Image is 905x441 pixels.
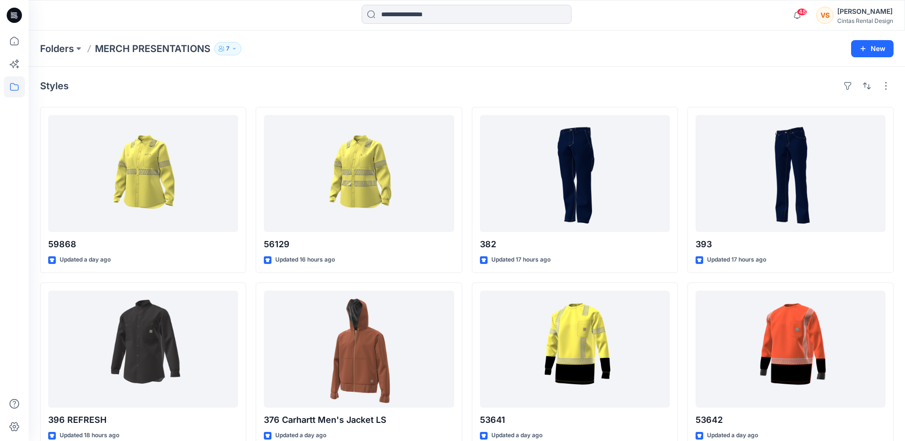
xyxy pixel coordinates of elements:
a: 396 REFRESH [48,291,238,408]
a: 59868 [48,115,238,232]
p: Updated 17 hours ago [491,255,551,265]
span: 48 [797,8,807,16]
p: Updated a day ago [491,430,542,441]
p: Updated a day ago [60,255,111,265]
a: 376 Carhartt Men's Jacket LS [264,291,454,408]
p: 393 [696,238,885,251]
div: [PERSON_NAME] [837,6,893,17]
a: Folders [40,42,74,55]
div: Cintas Rental Design [837,17,893,24]
p: 59868 [48,238,238,251]
p: Updated 18 hours ago [60,430,119,441]
p: MERCH PRESENTATIONS [95,42,210,55]
p: Updated a day ago [275,430,326,441]
p: 53641 [480,413,670,427]
p: 53642 [696,413,885,427]
p: 376 Carhartt Men's Jacket LS [264,413,454,427]
a: 393 [696,115,885,232]
a: 53642 [696,291,885,408]
h4: Styles [40,80,69,92]
button: 7 [214,42,241,55]
button: New [851,40,894,57]
div: VS [816,7,833,24]
a: 382 [480,115,670,232]
p: Updated a day ago [707,430,758,441]
p: Updated 16 hours ago [275,255,335,265]
a: 53641 [480,291,670,408]
p: 396 REFRESH [48,413,238,427]
a: 56129 [264,115,454,232]
p: Updated 17 hours ago [707,255,766,265]
p: 382 [480,238,670,251]
p: 56129 [264,238,454,251]
p: 7 [226,43,229,54]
